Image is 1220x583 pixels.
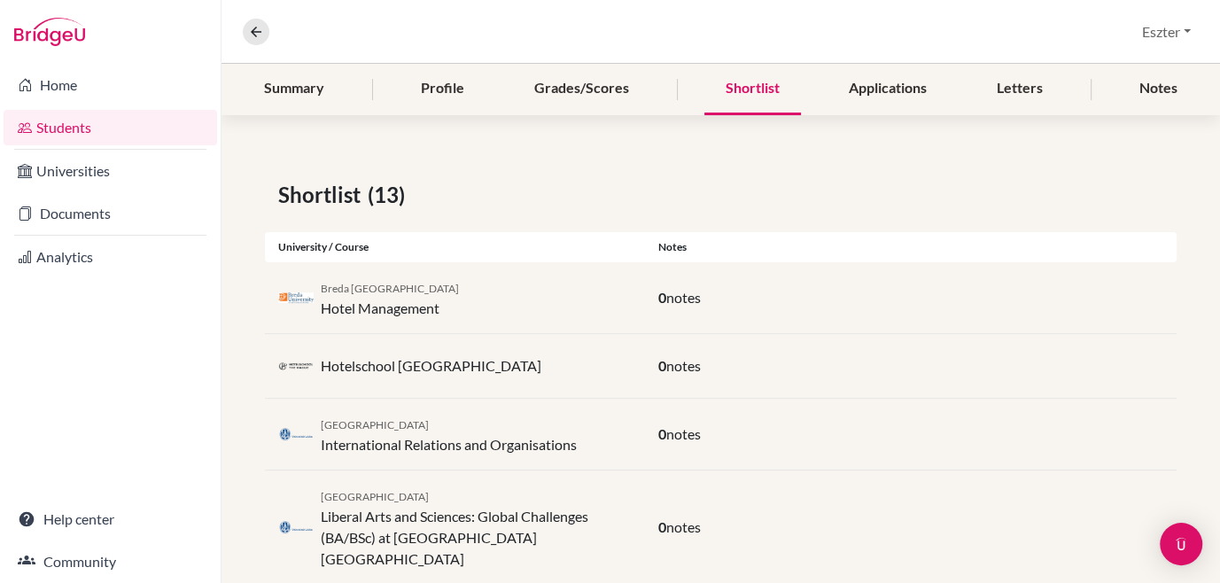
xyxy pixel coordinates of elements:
[4,544,217,579] a: Community
[4,67,217,103] a: Home
[321,413,577,455] div: International Relations and Organisations
[658,425,666,442] span: 0
[666,425,701,442] span: notes
[278,428,314,441] img: nl_lei_oonydk7g.png
[645,239,1177,255] div: Notes
[975,63,1064,115] div: Letters
[400,63,486,115] div: Profile
[513,63,650,115] div: Grades/Scores
[321,282,459,295] span: Breda [GEOGRAPHIC_DATA]
[368,179,412,211] span: (13)
[4,153,217,189] a: Universities
[666,518,701,535] span: notes
[321,418,429,431] span: [GEOGRAPHIC_DATA]
[321,485,632,570] div: Liberal Arts and Sciences: Global Challenges (BA/BSc) at [GEOGRAPHIC_DATA] [GEOGRAPHIC_DATA]
[4,110,217,145] a: Students
[1160,523,1202,565] div: Open Intercom Messenger
[243,63,346,115] div: Summary
[4,196,217,231] a: Documents
[666,357,701,374] span: notes
[321,276,459,319] div: Hotel Management
[666,289,701,306] span: notes
[4,501,217,537] a: Help center
[265,239,645,255] div: University / Course
[14,18,85,46] img: Bridge-U
[4,239,217,275] a: Analytics
[828,63,948,115] div: Applications
[278,179,368,211] span: Shortlist
[278,361,314,371] img: nl_hot__kw8fkh0.png
[658,357,666,374] span: 0
[278,521,314,534] img: nl_lei_oonydk7g.png
[278,292,314,304] img: nl_nhtv_2jjh9578.png
[658,289,666,306] span: 0
[1118,63,1199,115] div: Notes
[658,518,666,535] span: 0
[321,355,541,377] p: Hotelschool [GEOGRAPHIC_DATA]
[321,490,429,503] span: [GEOGRAPHIC_DATA]
[1134,15,1199,49] button: Eszter
[704,63,801,115] div: Shortlist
